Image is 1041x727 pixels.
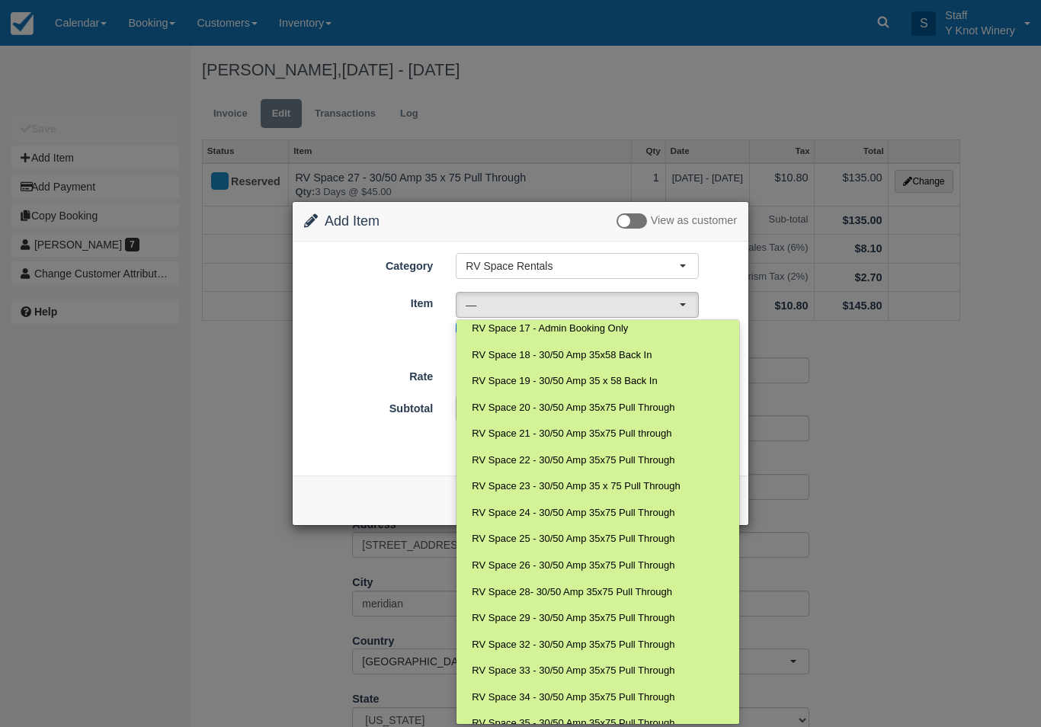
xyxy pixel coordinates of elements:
span: RV Space 20 - 30/50 Amp 35x75 Pull Through [472,401,674,415]
span: RV Space 24 - 30/50 Amp 35x75 Pull Through [472,506,674,520]
span: RV Space 33 - 30/50 Amp 35x75 Pull Through [472,664,674,678]
span: RV Space 21 - 30/50 Amp 35x75 Pull through [472,427,671,441]
span: RV Space 34 - 30/50 Amp 35x75 Pull Through [472,690,674,705]
span: RV Space 22 - 30/50 Amp 35x75 Pull Through [472,453,674,468]
span: RV Space 28- 30/50 Amp 35x75 Pull Through [472,585,672,600]
span: RV Space 25 - 30/50 Amp 35x75 Pull Through [472,532,674,546]
span: RV Space 26 - 30/50 Amp 35x75 Pull Through [472,559,674,573]
span: RV Space 17 - Admin Booking Only [472,322,628,336]
span: RV Space 19 - 30/50 Amp 35 x 58 Back In [472,374,657,389]
span: RV Space 23 - 30/50 Amp 35 x 75 Pull Through [472,479,680,494]
span: RV Space 29 - 30/50 Amp 35x75 Pull Through [472,611,674,626]
span: RV Space 18 - 30/50 Amp 35x58 Back In [472,348,652,363]
span: RV Space 32 - 30/50 Amp 35x75 Pull Through [472,638,674,652]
